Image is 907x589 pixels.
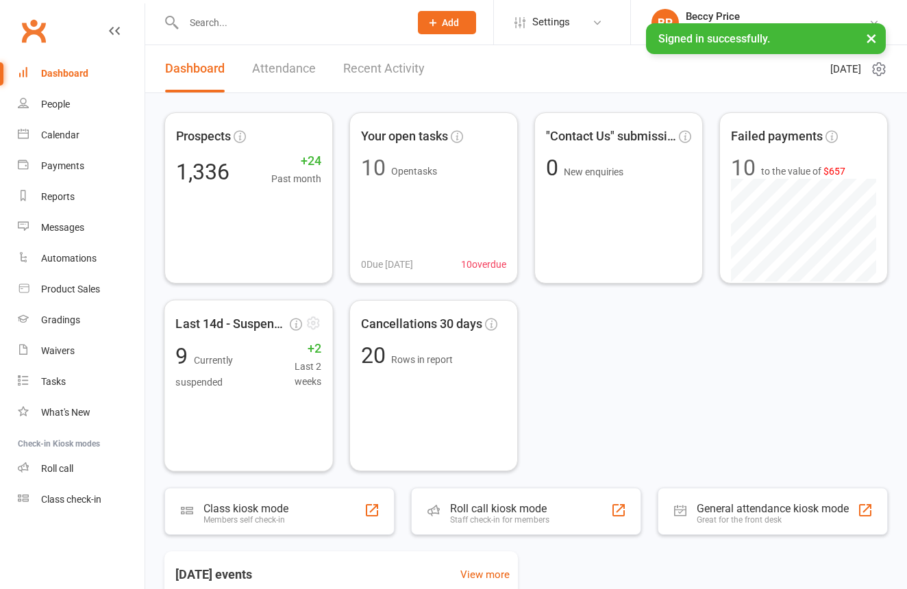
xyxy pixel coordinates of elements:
a: Payments [18,151,145,181]
div: Great for the front desk [697,515,849,525]
div: Staff check-in for members [450,515,549,525]
div: Roll call [41,463,73,474]
a: Reports [18,181,145,212]
a: People [18,89,145,120]
h3: [DATE] events [164,562,263,587]
span: 0 Due [DATE] [361,257,413,272]
span: 10 overdue [461,257,506,272]
span: $657 [823,166,845,177]
div: Calendar [41,129,79,140]
span: Past month [271,171,321,186]
div: Messages [41,222,84,233]
div: Members self check-in [203,515,288,525]
span: "Contact Us" submissions [546,127,676,147]
span: +2 [271,339,321,359]
div: 10 [731,157,756,179]
div: Roll call kiosk mode [450,502,549,515]
div: Tasks [41,376,66,387]
a: Calendar [18,120,145,151]
span: [DATE] [830,61,861,77]
button: × [859,23,884,53]
a: Clubworx [16,14,51,48]
div: Waivers [41,345,75,356]
div: People [41,99,70,110]
span: Open tasks [391,166,437,177]
div: Automations [41,253,97,264]
div: Beccy Price [686,10,869,23]
div: Reports [41,191,75,202]
div: General attendance kiosk mode [697,502,849,515]
a: View more [460,566,510,583]
span: Last 2 weeks [271,359,321,390]
div: What's New [41,407,90,418]
a: What's New [18,397,145,428]
span: 20 [361,342,391,368]
div: BP [651,9,679,36]
span: Last 14d - Suspended Membe... [175,314,287,334]
a: Messages [18,212,145,243]
a: Automations [18,243,145,274]
span: New enquiries [564,166,623,177]
span: Failed payments [731,127,823,147]
a: Attendance [252,45,316,92]
div: Product Sales [41,284,100,294]
a: Waivers [18,336,145,366]
a: Tasks [18,366,145,397]
span: Settings [532,7,570,38]
span: Currently suspended [175,355,232,388]
div: Dashboard [41,68,88,79]
a: Gradings [18,305,145,336]
a: Recent Activity [343,45,425,92]
span: +24 [271,151,321,171]
a: Dashboard [18,58,145,89]
a: Dashboard [165,45,225,92]
span: Rows in report [391,354,453,365]
div: 1,336 [176,161,229,183]
button: Add [418,11,476,34]
div: Class check-in [41,494,101,505]
div: Gradings [41,314,80,325]
span: Cancellations 30 days [361,314,482,334]
a: Roll call [18,453,145,484]
span: Add [442,17,459,28]
span: to the value of [761,164,845,179]
input: Search... [179,13,400,32]
span: 0 [546,155,564,181]
div: 9 [175,344,271,388]
div: Class kiosk mode [203,502,288,515]
div: Honour Moreton Bay Martial Arts Academy [686,23,869,35]
span: Your open tasks [361,127,448,147]
a: Product Sales [18,274,145,305]
a: Class kiosk mode [18,484,145,515]
span: Signed in successfully. [658,32,770,45]
span: Prospects [176,127,231,147]
div: 10 [361,157,386,179]
div: Payments [41,160,84,171]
